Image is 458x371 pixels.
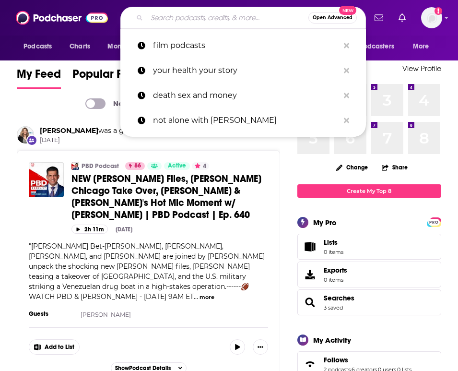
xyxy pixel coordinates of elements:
span: [DATE] [40,136,241,144]
span: 0 items [324,276,347,283]
span: Popular Feed [72,67,142,87]
a: Follows [324,356,411,364]
a: Searches [301,296,320,309]
span: My Feed [17,67,61,87]
a: Show notifications dropdown [395,10,410,26]
span: Searches [297,289,441,315]
p: not alone with valeria [153,108,339,133]
span: PRO [428,219,440,226]
span: New [339,6,356,15]
h3: Guests [29,310,72,318]
input: Search podcasts, credits, & more... [147,10,308,25]
span: Podcasts [23,40,52,53]
div: New Appearance [26,135,37,145]
span: Add to List [45,344,74,351]
span: Lists [324,238,338,247]
span: Lists [301,240,320,253]
div: My Activity [313,335,351,345]
span: Lists [324,238,343,247]
a: NEW [PERSON_NAME] Files, [PERSON_NAME] Chicago Take Over, [PERSON_NAME] & [PERSON_NAME]'s Hot Mic... [71,173,268,221]
a: PBD Podcast [82,162,119,170]
a: not alone with [PERSON_NAME] [120,108,366,133]
span: Active [168,161,186,171]
a: Show notifications dropdown [371,10,387,26]
a: Popular Feed [72,67,142,89]
span: Open Advanced [313,15,352,20]
span: [PERSON_NAME] Bet-[PERSON_NAME], [PERSON_NAME], [PERSON_NAME], and [PERSON_NAME] are joined by [P... [29,242,265,301]
span: Monitoring [107,40,141,53]
a: death sex and money [120,83,366,108]
a: Active [164,162,190,170]
a: Lists [297,234,441,260]
span: 86 [134,161,141,171]
span: More [413,40,429,53]
img: User Profile [421,7,442,28]
span: 0 items [324,249,343,255]
span: ... [194,292,198,301]
span: Logged in as alignPR [421,7,442,28]
button: open menu [17,37,64,56]
span: For Podcasters [348,40,394,53]
button: open menu [406,37,441,56]
p: death sex and money [153,83,339,108]
a: Charts [63,37,96,56]
a: 86 [125,162,145,170]
button: Show profile menu [421,7,442,28]
a: Jillian Michaels [40,126,98,135]
img: NEW Epstein Files, Trump's Chicago Take Over, Putin & Xi's Hot Mic Moment w/ Jillian Michaels | P... [29,162,64,197]
span: Charts [70,40,90,53]
button: 2h 11m [71,225,108,234]
button: more [200,293,214,301]
span: NEW [PERSON_NAME] Files, [PERSON_NAME] Chicago Take Over, [PERSON_NAME] & [PERSON_NAME]'s Hot Mic... [71,173,261,221]
div: Search podcasts, credits, & more... [120,7,366,29]
a: your health your story [120,58,366,83]
button: open menu [101,37,154,56]
button: open menu [342,37,408,56]
span: " [29,242,265,301]
span: Follows [324,356,348,364]
p: film podcasts [153,33,339,58]
button: 4 [192,162,209,170]
button: Open AdvancedNew [308,12,357,24]
a: Searches [324,294,354,302]
a: View Profile [402,64,441,73]
a: PRO [428,218,440,225]
button: Change [330,161,374,173]
img: Jillian Michaels [17,126,34,144]
button: Show More Button [253,339,268,355]
a: [PERSON_NAME] [81,311,131,318]
a: My Feed [17,67,61,89]
p: your health your story [153,58,339,83]
a: Follows [301,358,320,371]
a: 3 saved [324,304,343,311]
a: New Releases & Guests Only [85,98,211,109]
div: [DATE] [116,226,132,233]
span: Exports [324,266,347,275]
h3: was a guest on an episode of [40,126,241,135]
span: Exports [301,268,320,281]
div: My Pro [313,218,337,227]
svg: Add a profile image [435,7,442,15]
a: Create My Top 8 [297,184,441,197]
img: PBD Podcast [71,162,79,170]
img: Podchaser - Follow, Share and Rate Podcasts [16,9,108,27]
a: film podcasts [120,33,366,58]
button: Show More Button [29,340,79,354]
a: Exports [297,262,441,287]
button: Share [381,158,408,177]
